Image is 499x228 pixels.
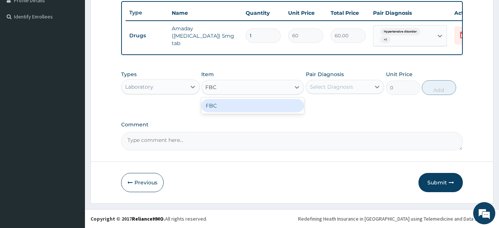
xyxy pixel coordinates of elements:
label: Pair Diagnosis [306,71,344,78]
label: Item [201,71,214,78]
span: We're online! [43,67,102,142]
td: Amaday ([MEDICAL_DATA]) 5mg tab [168,21,242,51]
span: Hypertensive disorder [380,28,420,35]
strong: Copyright © 2017 . [90,215,165,222]
td: Drugs [126,29,168,42]
span: + 1 [380,36,390,44]
div: Chat with us now [38,41,124,51]
div: Laboratory [125,83,153,91]
footer: All rights reserved. [85,209,499,228]
label: Types [121,71,137,78]
a: RelianceHMO [132,215,164,222]
button: Previous [121,173,164,192]
th: Total Price [327,6,369,20]
th: Name [168,6,242,20]
div: FBC [201,99,304,112]
label: Comment [121,122,463,128]
div: Redefining Heath Insurance in [GEOGRAPHIC_DATA] using Telemedicine and Data Science! [298,215,493,222]
div: Select Diagnosis [310,83,353,91]
textarea: Type your message and hit 'Enter' [4,150,141,176]
th: Actions [451,6,488,20]
button: Submit [418,173,463,192]
th: Pair Diagnosis [369,6,451,20]
label: Unit Price [386,71,413,78]
th: Type [126,6,168,20]
button: Add [422,80,456,95]
th: Quantity [242,6,284,20]
img: d_794563401_company_1708531726252_794563401 [14,37,30,55]
th: Unit Price [284,6,327,20]
div: Minimize live chat window [121,4,139,21]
